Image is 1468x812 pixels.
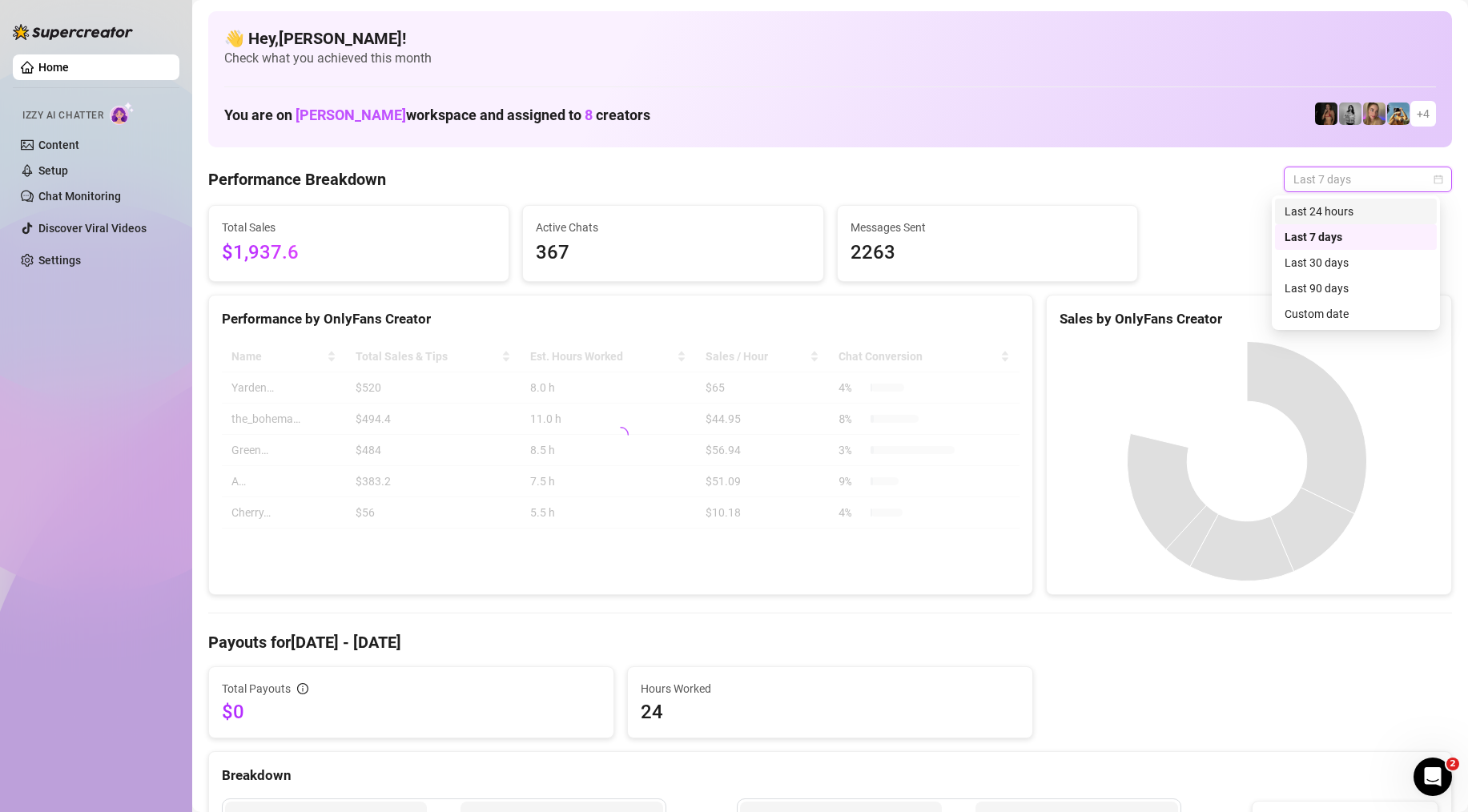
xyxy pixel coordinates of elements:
[208,631,1452,653] h4: Payouts for [DATE] - [DATE]
[536,238,810,268] span: 367
[851,219,1124,236] span: Messages Sent
[1060,308,1438,330] div: Sales by OnlyFans Creator
[110,102,135,125] img: AI Chatter
[222,699,601,725] span: $0
[224,50,1436,67] span: Check what you achieved this month
[13,24,133,40] img: logo-BBDzfeDw.svg
[1285,279,1427,297] div: Last 90 days
[1315,103,1337,125] img: the_bohema
[1275,199,1437,224] div: Last 24 hours
[38,254,81,267] a: Settings
[38,190,121,203] a: Chat Monitoring
[222,219,496,236] span: Total Sales
[296,107,406,123] span: [PERSON_NAME]
[224,27,1436,50] h4: 👋 Hey, [PERSON_NAME] !
[1275,275,1437,301] div: Last 90 days
[222,680,291,697] span: Total Payouts
[851,238,1124,268] span: 2263
[1285,228,1427,246] div: Last 7 days
[1387,103,1410,125] img: Babydanix
[1275,250,1437,275] div: Last 30 days
[224,107,650,124] h1: You are on workspace and assigned to creators
[222,238,496,268] span: $1,937.6
[1293,167,1442,191] span: Last 7 days
[585,107,593,123] span: 8
[1363,103,1386,125] img: Cherry
[536,219,810,236] span: Active Chats
[38,222,147,235] a: Discover Viral Videos
[208,168,386,191] h4: Performance Breakdown
[1275,301,1437,327] div: Custom date
[1434,175,1443,184] span: calendar
[641,699,1020,725] span: 24
[222,765,1438,786] div: Breakdown
[1285,254,1427,271] div: Last 30 days
[222,308,1020,330] div: Performance by OnlyFans Creator
[609,424,632,446] span: loading
[1339,103,1361,125] img: A
[1285,203,1427,220] div: Last 24 hours
[22,108,103,123] span: Izzy AI Chatter
[38,164,68,177] a: Setup
[1285,305,1427,323] div: Custom date
[1446,758,1459,770] span: 2
[297,683,308,694] span: info-circle
[1275,224,1437,250] div: Last 7 days
[38,61,69,74] a: Home
[38,139,79,151] a: Content
[1414,758,1452,796] iframe: Intercom live chat
[1417,105,1430,123] span: + 4
[641,680,1020,697] span: Hours Worked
